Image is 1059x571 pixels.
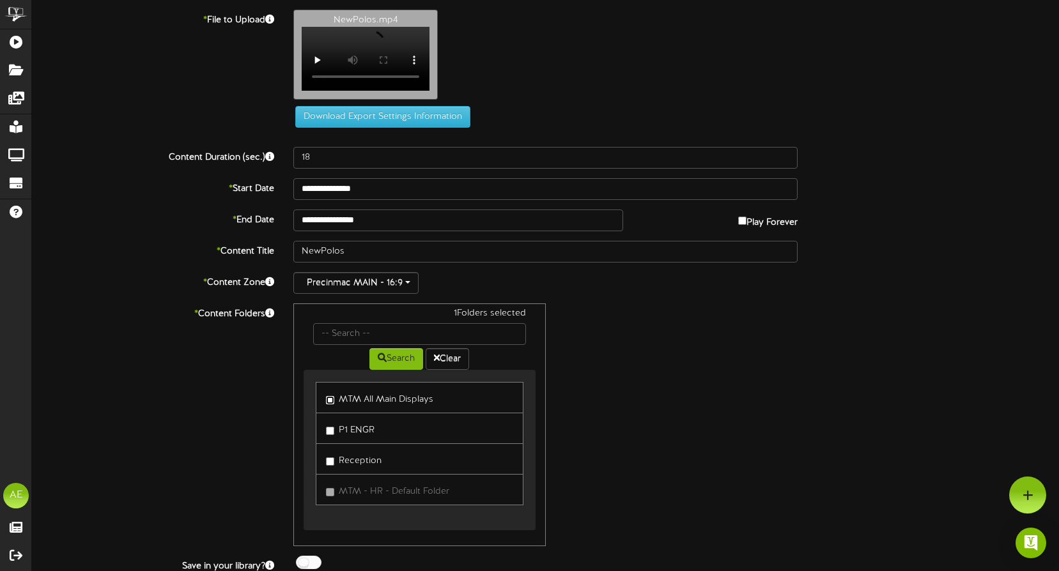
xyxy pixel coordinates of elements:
label: File to Upload [22,10,284,27]
div: Open Intercom Messenger [1016,528,1046,558]
input: Title of this Content [293,241,798,263]
div: AE [3,483,29,508]
input: Reception [326,457,334,466]
button: Clear [426,348,469,370]
input: MTM - HR - Default Folder [326,488,334,496]
label: Start Date [22,178,284,195]
button: Precinmac MAIN - 16:9 [293,272,419,294]
input: -- Search -- [313,323,525,345]
label: MTM All Main Displays [326,389,433,406]
label: Content Title [22,241,284,258]
input: P1 ENGR [326,427,334,435]
input: Play Forever [738,217,746,225]
label: End Date [22,209,284,227]
button: Search [369,348,423,370]
input: MTM All Main Displays [326,396,334,404]
label: Content Zone [22,272,284,289]
label: Play Forever [738,209,798,229]
label: Reception [326,450,382,468]
label: Content Duration (sec.) [22,147,284,164]
label: Content Folders [22,303,284,321]
video: Your browser does not support HTML5 video. [302,27,429,91]
span: MTM - HR - Default Folder [339,487,449,496]
div: 1 Folders selected [304,307,535,323]
a: Download Export Settings Information [289,112,470,121]
label: P1 ENGR [326,420,375,437]
button: Download Export Settings Information [295,106,470,128]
